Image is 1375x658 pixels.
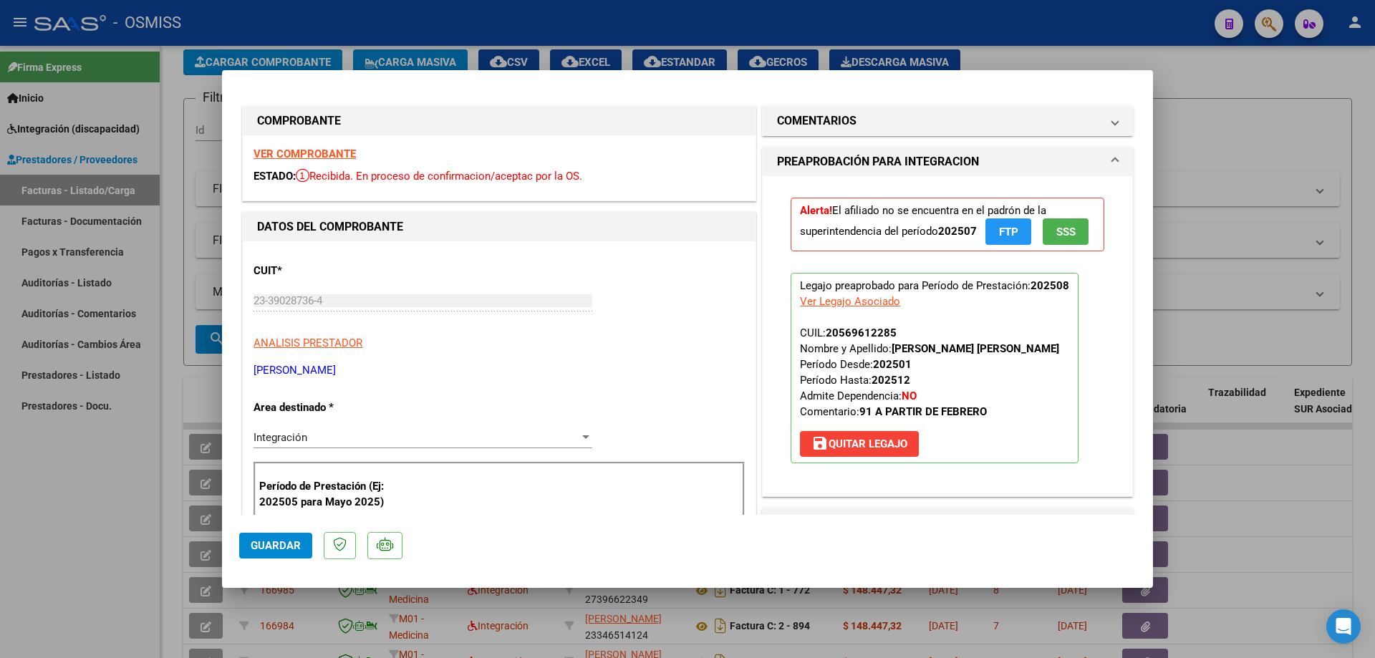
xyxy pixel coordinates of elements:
p: Legajo preaprobado para Período de Prestación: [791,273,1079,463]
p: Período de Prestación (Ej: 202505 para Mayo 2025) [259,478,403,511]
mat-expansion-panel-header: PREAPROBACIÓN PARA INTEGRACION [763,147,1132,176]
span: Comentario: [800,405,987,418]
span: ANALISIS PRESTADOR [254,337,362,349]
span: SSS [1056,226,1076,238]
p: Area destinado * [254,400,401,416]
mat-expansion-panel-header: DOCUMENTACIÓN RESPALDATORIA [763,508,1132,537]
strong: DATOS DEL COMPROBANTE [257,220,403,233]
strong: 202507 [938,225,977,238]
strong: NO [902,390,917,402]
p: CUIT [254,263,401,279]
strong: COMPROBANTE [257,114,341,127]
button: FTP [985,218,1031,245]
strong: [PERSON_NAME] [PERSON_NAME] [892,342,1059,355]
mat-expansion-panel-header: COMENTARIOS [763,107,1132,135]
span: Guardar [251,539,301,552]
span: El afiliado no se encuentra en el padrón de la superintendencia del período [800,204,1089,238]
span: ESTADO: [254,170,296,183]
strong: 91 A PARTIR DE FEBRERO [859,405,987,418]
h1: PREAPROBACIÓN PARA INTEGRACION [777,153,979,170]
div: Open Intercom Messenger [1326,609,1361,644]
strong: 202501 [873,358,912,371]
h1: COMENTARIOS [777,112,857,130]
button: Quitar Legajo [800,431,919,457]
button: Guardar [239,533,312,558]
div: Ver Legajo Asociado [800,294,900,309]
h1: DOCUMENTACIÓN RESPALDATORIA [777,514,985,531]
strong: 202508 [1031,279,1069,292]
p: [PERSON_NAME] [254,362,745,379]
span: FTP [999,226,1018,238]
strong: Alerta! [800,204,832,217]
span: Integración [254,431,307,444]
button: SSS [1043,218,1089,245]
mat-icon: save [811,435,829,452]
div: 20569612285 [826,325,897,341]
span: Recibida. En proceso de confirmacion/aceptac por la OS. [296,170,582,183]
div: PREAPROBACIÓN PARA INTEGRACION [763,176,1132,496]
strong: 202512 [872,374,910,387]
span: Quitar Legajo [811,437,907,450]
span: CUIL: Nombre y Apellido: Período Desde: Período Hasta: Admite Dependencia: [800,326,1059,418]
a: VER COMPROBANTE [254,147,356,160]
